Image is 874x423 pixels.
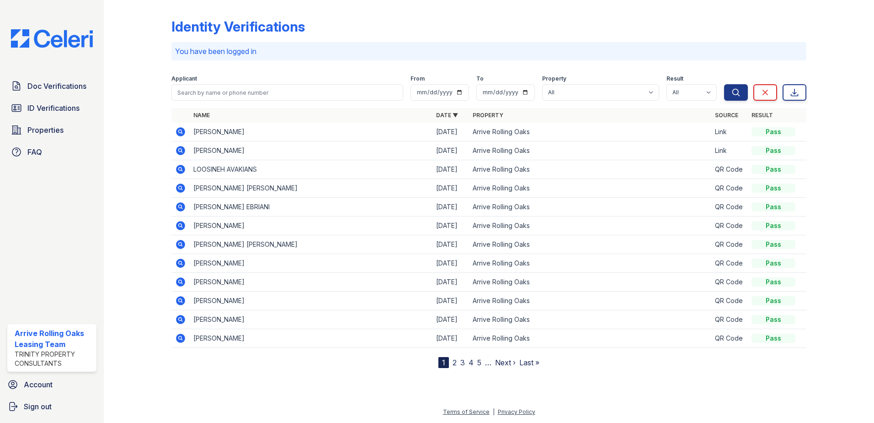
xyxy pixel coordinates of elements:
[436,112,458,119] a: Date ▼
[711,198,748,217] td: QR Code
[711,160,748,179] td: QR Code
[751,334,795,343] div: Pass
[469,235,712,254] td: Arrive Rolling Oaks
[190,198,432,217] td: [PERSON_NAME] EBRIANI
[460,358,465,367] a: 3
[711,141,748,160] td: Link
[469,329,712,348] td: Arrive Rolling Oaks
[7,121,96,139] a: Properties
[432,235,469,254] td: [DATE]
[469,217,712,235] td: Arrive Rolling Oaks
[469,292,712,310] td: Arrive Rolling Oaks
[751,146,795,155] div: Pass
[469,123,712,141] td: Arrive Rolling Oaks
[190,292,432,310] td: [PERSON_NAME]
[751,259,795,268] div: Pass
[485,357,491,368] span: …
[498,408,535,415] a: Privacy Policy
[432,292,469,310] td: [DATE]
[469,198,712,217] td: Arrive Rolling Oaks
[193,112,210,119] a: Name
[453,358,457,367] a: 2
[432,123,469,141] td: [DATE]
[27,81,86,92] span: Doc Verifications
[190,235,432,254] td: [PERSON_NAME] [PERSON_NAME]
[27,125,64,136] span: Properties
[190,179,432,198] td: [PERSON_NAME] [PERSON_NAME]
[432,273,469,292] td: [DATE]
[711,273,748,292] td: QR Code
[432,141,469,160] td: [DATE]
[190,141,432,160] td: [PERSON_NAME]
[751,184,795,193] div: Pass
[495,358,516,367] a: Next ›
[7,77,96,95] a: Doc Verifications
[751,277,795,287] div: Pass
[477,358,481,367] a: 5
[711,310,748,329] td: QR Code
[190,329,432,348] td: [PERSON_NAME]
[751,127,795,136] div: Pass
[469,273,712,292] td: Arrive Rolling Oaks
[715,112,738,119] a: Source
[469,160,712,179] td: Arrive Rolling Oaks
[190,217,432,235] td: [PERSON_NAME]
[7,99,96,117] a: ID Verifications
[751,221,795,230] div: Pass
[410,75,425,82] label: From
[751,296,795,305] div: Pass
[190,310,432,329] td: [PERSON_NAME]
[666,75,683,82] label: Result
[15,350,93,368] div: Trinity Property Consultants
[711,292,748,310] td: QR Code
[751,202,795,211] div: Pass
[432,254,469,273] td: [DATE]
[711,217,748,235] td: QR Code
[4,397,100,416] a: Sign out
[469,254,712,273] td: Arrive Rolling Oaks
[27,103,80,114] span: ID Verifications
[4,375,100,394] a: Account
[432,179,469,198] td: [DATE]
[171,84,403,101] input: Search by name or phone number
[469,358,474,367] a: 4
[190,273,432,292] td: [PERSON_NAME]
[190,123,432,141] td: [PERSON_NAME]
[171,75,197,82] label: Applicant
[751,112,773,119] a: Result
[432,310,469,329] td: [DATE]
[711,254,748,273] td: QR Code
[542,75,566,82] label: Property
[15,328,93,350] div: Arrive Rolling Oaks Leasing Team
[711,123,748,141] td: Link
[190,254,432,273] td: [PERSON_NAME]
[469,179,712,198] td: Arrive Rolling Oaks
[438,357,449,368] div: 1
[711,179,748,198] td: QR Code
[190,160,432,179] td: LOOSINEH AVAKIANS
[175,46,803,57] p: You have been logged in
[27,146,42,157] span: FAQ
[24,379,53,390] span: Account
[7,143,96,161] a: FAQ
[711,235,748,254] td: QR Code
[751,315,795,324] div: Pass
[751,240,795,249] div: Pass
[473,112,503,119] a: Property
[493,408,495,415] div: |
[432,329,469,348] td: [DATE]
[469,310,712,329] td: Arrive Rolling Oaks
[476,75,484,82] label: To
[751,165,795,174] div: Pass
[24,401,52,412] span: Sign out
[469,141,712,160] td: Arrive Rolling Oaks
[432,198,469,217] td: [DATE]
[443,408,490,415] a: Terms of Service
[519,358,539,367] a: Last »
[432,217,469,235] td: [DATE]
[432,160,469,179] td: [DATE]
[4,29,100,48] img: CE_Logo_Blue-a8612792a0a2168367f1c8372b55b34899dd931a85d93a1a3d3e32e68fde9ad4.png
[711,329,748,348] td: QR Code
[171,18,305,35] div: Identity Verifications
